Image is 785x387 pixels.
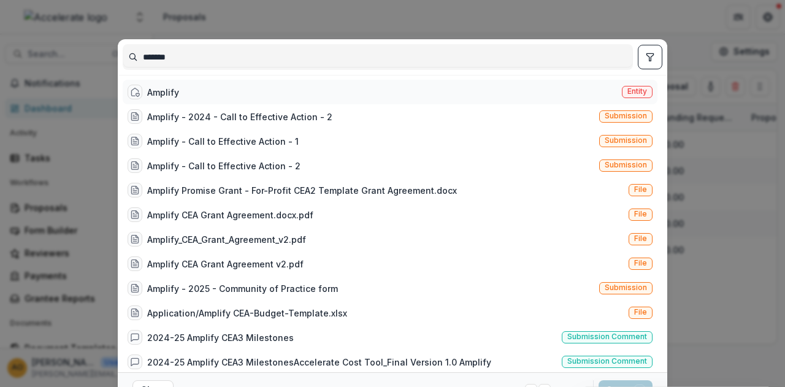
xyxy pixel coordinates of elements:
[605,283,647,292] span: Submission
[567,332,647,341] span: Submission comment
[147,110,332,123] div: Amplify - 2024 - Call to Effective Action - 2
[147,86,179,99] div: Amplify
[605,161,647,169] span: Submission
[634,259,647,267] span: File
[634,234,647,243] span: File
[147,307,347,320] div: Application/Amplify CEA-Budget-Template.xlsx
[147,331,294,344] div: 2024-25 Amplify CEA3 Milestones
[147,258,304,270] div: Amplify CEA Grant Agreement v2.pdf
[147,356,491,369] div: 2024-25 Amplify CEA3 MilestonesAccelerate Cost Tool_Final Version 1.0 Amplify
[147,282,338,295] div: Amplify - 2025 - Community of Practice form
[147,135,299,148] div: Amplify - Call to Effective Action - 1
[147,233,306,246] div: Amplify_CEA_Grant_Agreement_v2.pdf
[567,357,647,366] span: Submission comment
[634,210,647,218] span: File
[634,185,647,194] span: File
[627,87,647,96] span: Entity
[605,112,647,120] span: Submission
[605,136,647,145] span: Submission
[147,159,301,172] div: Amplify - Call to Effective Action - 2
[634,308,647,316] span: File
[147,184,457,197] div: Amplify Promise Grant - For-Profit CEA2 Template Grant Agreement.docx
[147,209,313,221] div: Amplify CEA Grant Agreement.docx.pdf
[638,45,662,69] button: toggle filters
